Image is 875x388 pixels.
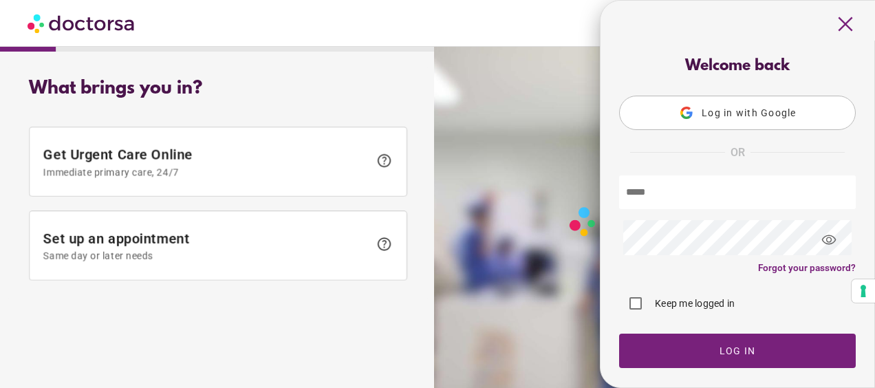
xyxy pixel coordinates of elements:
[28,8,136,39] img: Doctorsa.com
[43,230,369,261] span: Set up an appointment
[832,11,858,37] span: close
[758,262,856,273] a: Forgot your password?
[376,152,393,169] span: help
[652,297,735,310] label: Keep me logged in
[852,279,875,303] button: Your consent preferences for tracking technologies
[810,222,847,259] span: visibility
[731,144,745,162] span: OR
[565,202,739,241] img: Logo-Doctorsa-trans-White-partial-flat.png
[43,147,369,177] span: Get Urgent Care Online
[29,78,407,99] div: What brings you in?
[619,96,856,130] button: Log in with Google
[43,166,369,177] span: Immediate primary care, 24/7
[619,58,856,75] div: Welcome back
[702,107,797,118] span: Log in with Google
[720,345,756,356] span: Log In
[376,236,393,252] span: help
[43,250,369,261] span: Same day or later needs
[619,334,856,368] button: Log In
